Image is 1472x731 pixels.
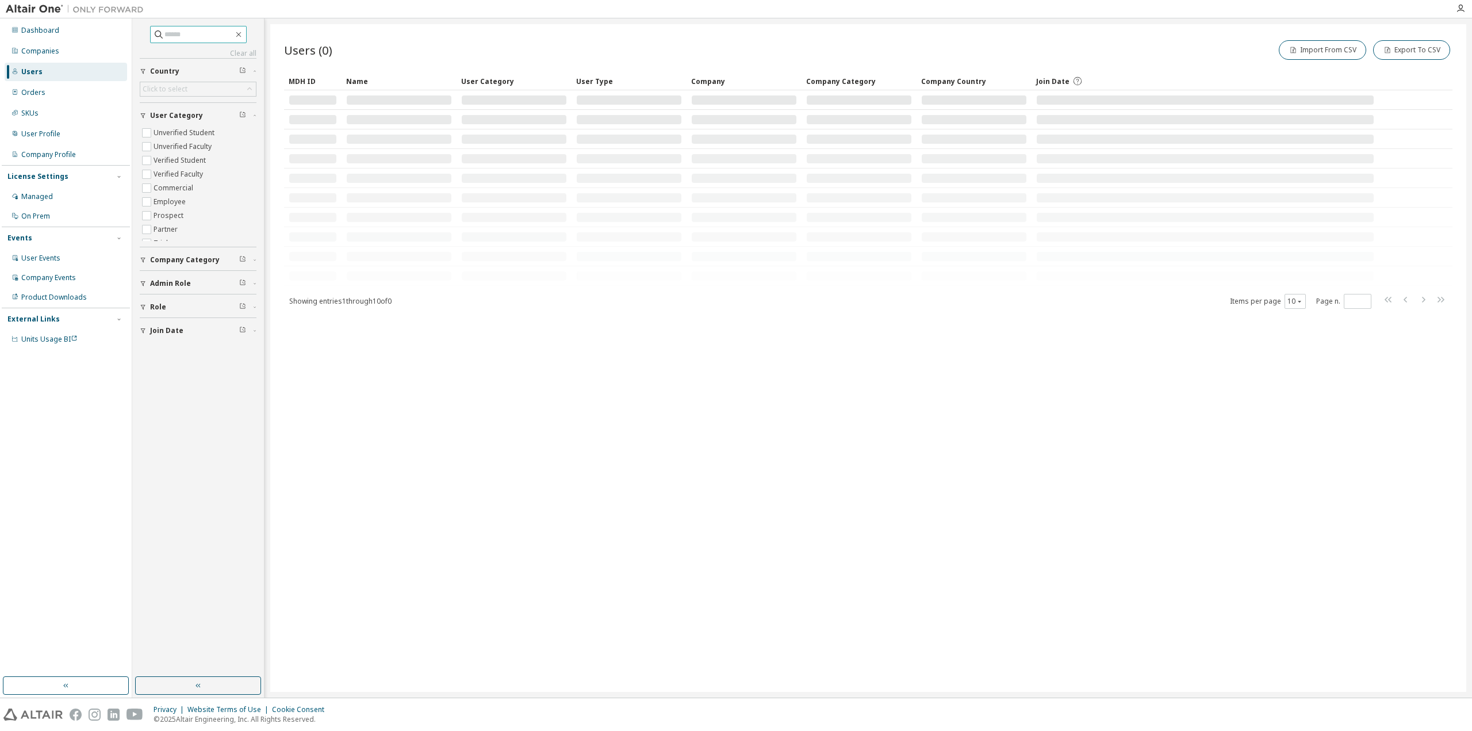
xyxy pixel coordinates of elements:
img: Altair One [6,3,149,15]
span: Clear filter [239,255,246,265]
div: User Type [576,72,682,90]
div: Website Terms of Use [187,705,272,714]
span: Clear filter [239,303,246,312]
label: Partner [154,223,180,236]
div: Events [7,234,32,243]
div: Privacy [154,705,187,714]
div: MDH ID [289,72,337,90]
label: Verified Faculty [154,167,205,181]
span: Join Date [1036,76,1069,86]
div: Click to select [143,85,187,94]
div: User Category [461,72,567,90]
span: Clear filter [239,67,246,76]
button: Company Category [140,247,256,273]
div: Company Events [21,273,76,282]
button: Role [140,294,256,320]
label: Unverified Faculty [154,140,214,154]
svg: Date when the user was first added or directly signed up. If the user was deleted and later re-ad... [1072,76,1083,86]
span: Page n. [1316,294,1371,309]
div: Name [346,72,452,90]
label: Verified Student [154,154,208,167]
span: Clear filter [239,111,246,120]
span: Role [150,303,166,312]
div: User Events [21,254,60,263]
div: Companies [21,47,59,56]
button: User Category [140,103,256,128]
span: Admin Role [150,279,191,288]
p: © 2025 Altair Engineering, Inc. All Rights Reserved. [154,714,331,724]
div: User Profile [21,129,60,139]
button: Country [140,59,256,84]
div: External Links [7,315,60,324]
div: Dashboard [21,26,59,35]
div: Cookie Consent [272,705,331,714]
button: Import From CSV [1279,40,1366,60]
label: Commercial [154,181,195,195]
label: Employee [154,195,188,209]
span: Company Category [150,255,220,265]
label: Prospect [154,209,186,223]
div: Company [691,72,797,90]
a: Clear all [140,49,256,58]
span: Join Date [150,326,183,335]
img: linkedin.svg [108,709,120,721]
span: Users (0) [284,42,332,58]
span: Country [150,67,179,76]
button: 10 [1287,297,1303,306]
button: Export To CSV [1373,40,1450,60]
span: Items per page [1230,294,1306,309]
button: Join Date [140,318,256,343]
button: Admin Role [140,271,256,296]
span: Clear filter [239,279,246,288]
div: Company Profile [21,150,76,159]
img: youtube.svg [126,709,143,721]
div: Managed [21,192,53,201]
img: facebook.svg [70,709,82,721]
div: Product Downloads [21,293,87,302]
div: Company Category [806,72,912,90]
span: Clear filter [239,326,246,335]
span: Showing entries 1 through 10 of 0 [289,296,392,306]
img: instagram.svg [89,709,101,721]
label: Unverified Student [154,126,217,140]
div: Orders [21,88,45,97]
span: Units Usage BI [21,334,78,344]
div: Users [21,67,43,76]
div: Click to select [140,82,256,96]
img: altair_logo.svg [3,709,63,721]
label: Trial [154,236,170,250]
div: SKUs [21,109,39,118]
div: Company Country [921,72,1027,90]
span: User Category [150,111,203,120]
div: On Prem [21,212,50,221]
div: License Settings [7,172,68,181]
